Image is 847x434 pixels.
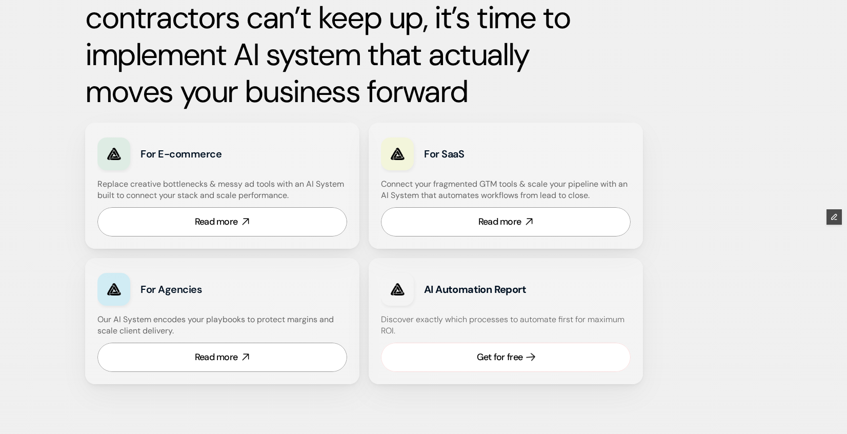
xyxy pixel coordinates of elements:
h4: Our AI System encodes your playbooks to protect margins and scale client delivery. [97,314,347,337]
strong: AI Automation Report [424,283,526,296]
div: Read more [195,351,238,364]
h3: For Agencies [140,282,280,297]
h4: Discover exactly which processes to automate first for maximum ROI. [381,314,631,337]
h4: Connect your fragmented GTM tools & scale your pipeline with an AI System that automates workflow... [381,179,636,202]
div: Read more [478,215,521,228]
a: Read more [97,343,347,372]
div: Get for free [477,351,522,364]
a: Get for free [381,343,631,372]
a: Read more [381,207,631,236]
h4: Replace creative bottlenecks & messy ad tools with an AI System built to connect your stack and s... [97,179,345,202]
div: Read more [195,215,238,228]
a: Read more [97,207,347,236]
h3: For SaaS [424,147,564,161]
button: Edit Framer Content [826,209,842,225]
h3: For E-commerce [140,147,280,161]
